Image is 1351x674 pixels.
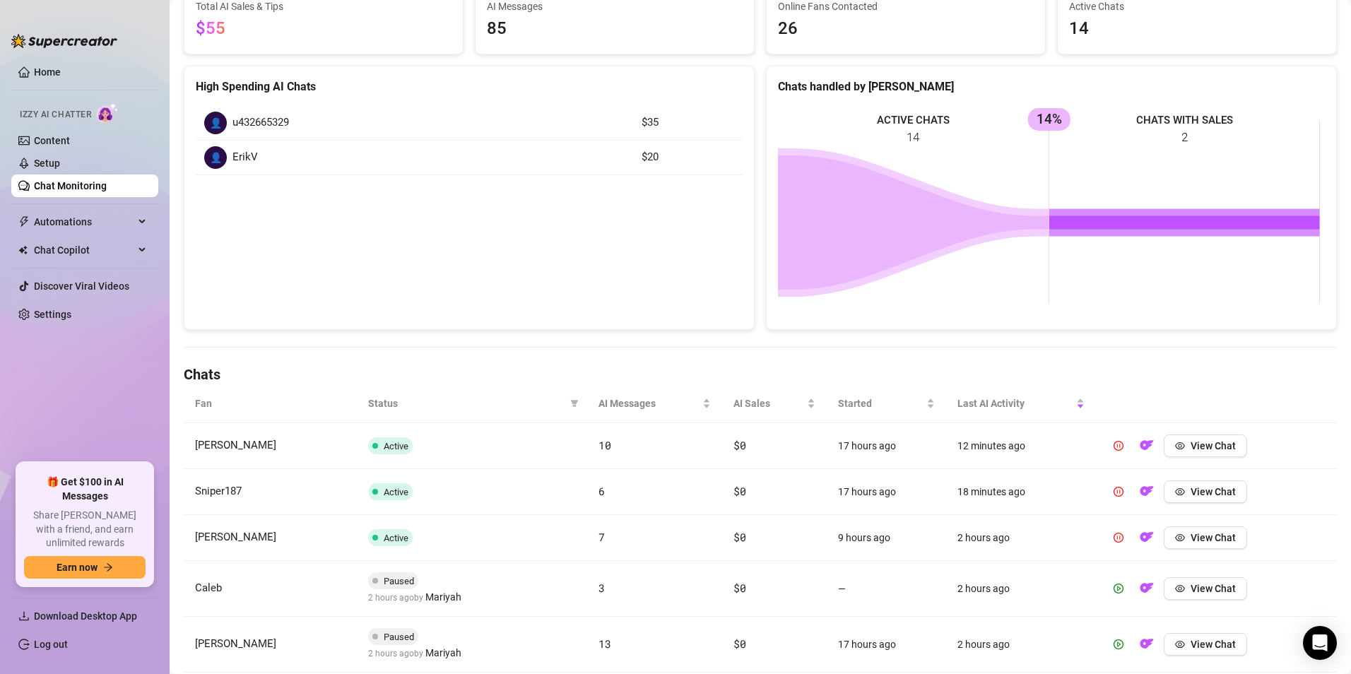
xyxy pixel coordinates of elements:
[204,112,227,134] div: 👤
[1164,633,1247,656] button: View Chat
[1175,487,1185,497] span: eye
[733,438,745,452] span: $0
[1135,577,1158,600] button: OF
[1114,584,1123,593] span: play-circle
[1140,484,1154,498] img: OF
[384,533,408,543] span: Active
[18,245,28,255] img: Chat Copilot
[24,509,146,550] span: Share [PERSON_NAME] with a friend, and earn unlimited rewards
[827,469,946,515] td: 17 hours ago
[1191,440,1236,451] span: View Chat
[1164,526,1247,549] button: View Chat
[1140,581,1154,595] img: OF
[1140,637,1154,651] img: OF
[1135,434,1158,457] button: OF
[733,396,804,411] span: AI Sales
[24,556,146,579] button: Earn nowarrow-right
[487,16,743,42] span: 85
[195,531,276,543] span: [PERSON_NAME]
[1114,533,1123,543] span: pause-circle
[184,384,357,423] th: Fan
[384,441,408,451] span: Active
[778,16,1034,42] span: 26
[642,114,734,131] article: $35
[946,469,1096,515] td: 18 minutes ago
[827,515,946,561] td: 9 hours ago
[34,280,129,292] a: Discover Viral Videos
[384,576,414,586] span: Paused
[778,78,1325,95] div: Chats handled by [PERSON_NAME]
[34,639,68,650] a: Log out
[1164,480,1247,503] button: View Chat
[1135,480,1158,503] button: OF
[204,146,227,169] div: 👤
[598,637,610,651] span: 13
[1191,583,1236,594] span: View Chat
[368,649,461,658] span: 2 hours ago by
[1135,586,1158,597] a: OF
[1164,434,1247,457] button: View Chat
[598,581,605,595] span: 3
[827,617,946,673] td: 17 hours ago
[1140,530,1154,544] img: OF
[827,423,946,469] td: 17 hours ago
[195,637,276,650] span: [PERSON_NAME]
[195,439,276,451] span: [PERSON_NAME]
[384,487,408,497] span: Active
[232,114,289,131] span: u432665329
[1303,626,1337,660] div: Open Intercom Messenger
[1135,633,1158,656] button: OF
[34,180,107,191] a: Chat Monitoring
[1191,486,1236,497] span: View Chat
[1175,584,1185,593] span: eye
[1069,16,1325,42] span: 14
[838,396,924,411] span: Started
[368,396,565,411] span: Status
[384,632,414,642] span: Paused
[24,475,146,503] span: 🎁 Get $100 in AI Messages
[34,239,134,261] span: Chat Copilot
[642,149,734,166] article: $20
[946,561,1096,617] td: 2 hours ago
[827,561,946,617] td: —
[1114,487,1123,497] span: pause-circle
[57,562,98,573] span: Earn now
[18,216,30,227] span: thunderbolt
[1114,639,1123,649] span: play-circle
[1191,532,1236,543] span: View Chat
[1191,639,1236,650] span: View Chat
[1164,577,1247,600] button: View Chat
[34,135,70,146] a: Content
[598,484,605,498] span: 6
[946,423,1096,469] td: 12 minutes ago
[1135,535,1158,546] a: OF
[368,593,461,603] span: 2 hours ago by
[957,396,1073,411] span: Last AI Activity
[195,485,242,497] span: Sniper187
[34,66,61,78] a: Home
[587,384,722,423] th: AI Messages
[733,530,745,544] span: $0
[1135,489,1158,500] a: OF
[733,484,745,498] span: $0
[733,581,745,595] span: $0
[34,610,137,622] span: Download Desktop App
[1175,533,1185,543] span: eye
[567,393,582,414] span: filter
[20,108,91,122] span: Izzy AI Chatter
[598,396,700,411] span: AI Messages
[1175,441,1185,451] span: eye
[103,562,113,572] span: arrow-right
[196,18,225,38] span: $55
[195,581,222,594] span: Caleb
[1114,441,1123,451] span: pause-circle
[18,610,30,622] span: download
[34,309,71,320] a: Settings
[570,399,579,408] span: filter
[184,365,1337,384] h4: Chats
[425,589,461,605] span: Mariyah
[97,102,119,123] img: AI Chatter
[1135,526,1158,549] button: OF
[598,530,605,544] span: 7
[1140,438,1154,452] img: OF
